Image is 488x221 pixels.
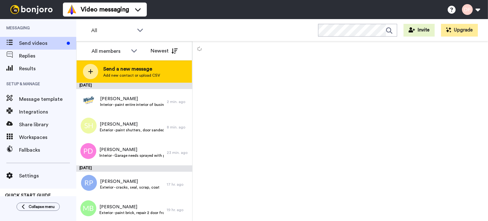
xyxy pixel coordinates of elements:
[167,207,189,212] div: 19 hr. ago
[17,203,60,211] button: Collapse menu
[19,108,76,116] span: Integrations
[91,27,134,34] span: All
[100,102,164,107] span: Interior - paint entire interior of business
[29,204,55,209] span: Collapse menu
[100,178,159,185] span: [PERSON_NAME]
[76,165,192,172] div: [DATE]
[81,5,129,14] span: Video messaging
[167,125,189,130] div: 8 min. ago
[8,5,55,14] img: bj-logo-header-white.svg
[91,47,128,55] div: All members
[167,150,189,155] div: 23 min. ago
[99,147,164,153] span: [PERSON_NAME]
[403,24,435,37] button: Invite
[441,24,478,37] button: Upgrade
[67,4,77,15] img: vm-color.svg
[19,121,76,128] span: Share library
[80,200,96,216] img: mb.png
[146,45,182,57] button: Newest
[19,39,64,47] span: Send videos
[100,121,164,128] span: [PERSON_NAME]
[103,73,160,78] span: Add new contact or upload CSV
[167,99,189,104] div: 2 min. ago
[19,52,76,60] span: Replies
[19,146,76,154] span: Fallbacks
[99,153,164,158] span: Interior - Garage needs sprayed with prime coat then finished coat.
[81,92,97,108] img: 86f13084-3bbb-4cbe-90f8-ea572a55dc54.png
[5,193,51,198] span: QUICK START GUIDE
[167,182,189,187] div: 17 hr. ago
[81,175,97,191] img: rp.png
[76,83,192,89] div: [DATE]
[19,95,76,103] span: Message template
[100,96,164,102] span: [PERSON_NAME]
[100,185,159,190] span: Exterior - cracks, seal, scrap, coat
[99,210,164,215] span: Exterior - paint brick, repair 2 door frames & caulking around windows
[19,65,76,73] span: Results
[100,128,164,133] span: Exterior - paint shutters, door sanded and painted
[103,65,160,73] span: Send a new message
[19,172,76,180] span: Settings
[81,118,97,134] img: sh.png
[19,134,76,141] span: Workspaces
[80,143,96,159] img: pd.png
[99,204,164,210] span: [PERSON_NAME]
